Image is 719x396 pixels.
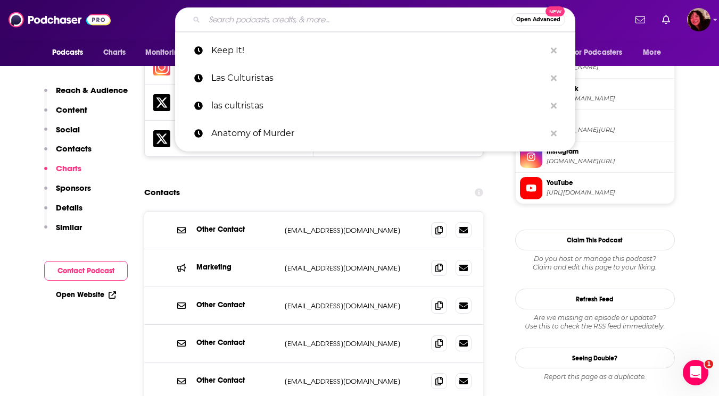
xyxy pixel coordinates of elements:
[547,84,670,94] span: Facebook
[44,144,92,163] button: Contacts
[515,289,675,309] button: Refresh Feed
[643,45,661,60] span: More
[658,11,674,29] a: Show notifications dropdown
[687,8,710,31] span: Logged in as Kathryn-Musilek
[547,147,670,156] span: Instagram
[138,43,197,63] button: open menu
[103,45,126,60] span: Charts
[547,157,670,165] span: instagram.com/keepitshow
[44,183,91,203] button: Sponsors
[196,263,276,272] p: Marketing
[520,146,670,168] a: Instagram[DOMAIN_NAME][URL]
[705,360,713,368] span: 1
[44,261,128,281] button: Contact Podcast
[175,7,575,32] div: Search podcasts, credits, & more...
[546,6,565,16] span: New
[44,124,80,144] button: Social
[520,177,670,199] a: YouTube[URL][DOMAIN_NAME]
[145,45,183,60] span: Monitoring
[44,105,87,124] button: Content
[516,17,560,22] span: Open Advanced
[56,183,91,193] p: Sponsors
[515,230,675,250] button: Claim This Podcast
[547,126,670,134] span: twitter.com/CrookedMedia
[547,115,670,125] span: X/Twitter
[196,300,276,309] p: Other Contact
[547,63,670,71] span: feeds.simplecast.com
[44,222,82,242] button: Similar
[572,45,623,60] span: For Podcasters
[196,376,276,385] p: Other Contact
[285,301,423,310] p: [EMAIL_ADDRESS][DOMAIN_NAME]
[211,64,546,92] p: Las Culturistas
[285,377,423,386] p: [EMAIL_ADDRESS][DOMAIN_NAME]
[56,290,116,299] a: Open Website
[153,58,170,75] img: iconImage
[285,264,423,273] p: [EMAIL_ADDRESS][DOMAIN_NAME]
[683,360,708,385] iframe: Intercom live chat
[515,348,675,368] a: Seeing Double?
[687,8,710,31] button: Show profile menu
[515,314,675,331] div: Are we missing an episode or update? Use this to check the RSS feed immediately.
[96,43,133,63] a: Charts
[520,114,670,137] a: X/Twitter[DOMAIN_NAME][URL]
[285,339,423,348] p: [EMAIL_ADDRESS][DOMAIN_NAME]
[547,95,670,103] span: https://www.facebook.com/crookedmedia
[547,178,670,188] span: YouTube
[515,255,675,263] span: Do you host or manage this podcast?
[56,105,87,115] p: Content
[196,225,276,234] p: Other Contact
[511,13,565,26] button: Open AdvancedNew
[211,92,546,120] p: las cultristas
[515,255,675,272] div: Claim and edit this page to your liking.
[9,10,111,30] img: Podchaser - Follow, Share and Rate Podcasts
[196,338,276,347] p: Other Contact
[175,64,575,92] a: Las Culturistas
[44,203,82,222] button: Details
[204,11,511,28] input: Search podcasts, credits, & more...
[56,203,82,213] p: Details
[56,163,81,173] p: Charts
[285,226,423,235] p: [EMAIL_ADDRESS][DOMAIN_NAME]
[56,124,80,134] p: Social
[175,37,575,64] a: Keep It!
[52,45,84,60] span: Podcasts
[56,85,128,95] p: Reach & Audience
[56,144,92,154] p: Contacts
[565,43,638,63] button: open menu
[631,11,649,29] a: Show notifications dropdown
[44,163,81,183] button: Charts
[547,189,670,197] span: https://www.youtube.com/@KeepItPodcast
[687,8,710,31] img: User Profile
[211,37,546,64] p: Keep It!
[635,43,674,63] button: open menu
[44,85,128,105] button: Reach & Audience
[211,120,546,147] p: Anatomy of Murder
[56,222,82,232] p: Similar
[144,182,180,203] h2: Contacts
[175,120,575,147] a: Anatomy of Murder
[520,83,670,105] a: Facebook[URL][DOMAIN_NAME]
[175,92,575,120] a: las cultristas
[45,43,97,63] button: open menu
[515,373,675,381] div: Report this page as a duplicate.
